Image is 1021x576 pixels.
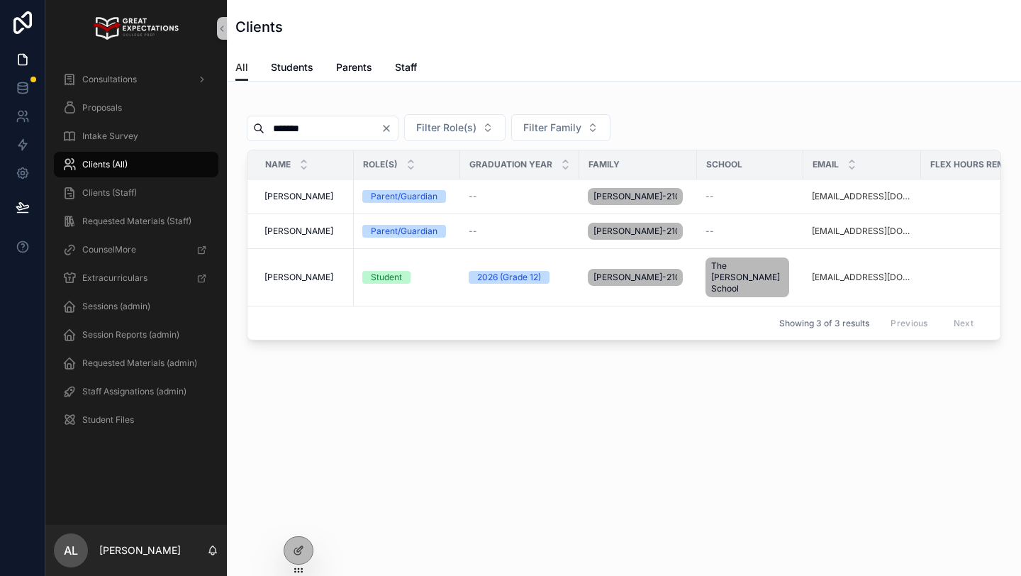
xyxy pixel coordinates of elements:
span: Filter Family [523,121,581,135]
p: [PERSON_NAME] [99,543,181,558]
a: Parent/Guardian [362,225,452,238]
a: Students [271,55,313,83]
a: 2026 (Grade 12) [469,271,571,284]
div: Parent/Guardian [371,225,437,238]
a: [EMAIL_ADDRESS][DOMAIN_NAME] [812,272,913,283]
span: Staff Assignations (admin) [82,386,186,397]
a: [PERSON_NAME] [264,191,345,202]
span: Parents [336,60,372,74]
span: Extracurriculars [82,272,147,284]
span: CounselMore [82,244,136,255]
a: [EMAIL_ADDRESS][DOMAIN_NAME] [812,226,913,237]
a: Consultations [54,67,218,92]
a: -- [469,226,571,237]
a: [PERSON_NAME] [264,272,345,283]
span: Students [271,60,313,74]
span: Session Reports (admin) [82,329,179,340]
a: Parents [336,55,372,83]
a: [PERSON_NAME]-210 [588,220,688,243]
span: Showing 3 of 3 results [779,318,869,329]
span: Name [265,159,291,170]
span: [PERSON_NAME] [264,272,333,283]
button: Select Button [511,114,610,141]
span: -- [469,191,477,202]
span: -- [705,226,714,237]
span: Clients (All) [82,159,128,170]
span: [PERSON_NAME]-210 [593,226,677,237]
span: Role(s) [363,159,398,170]
a: -- [705,226,795,237]
a: Session Reports (admin) [54,322,218,348]
a: The [PERSON_NAME] School [705,255,795,300]
span: Email [813,159,839,170]
span: [PERSON_NAME]-210 [593,191,677,202]
a: Student Files [54,407,218,433]
div: 2026 (Grade 12) [477,271,541,284]
a: Requested Materials (admin) [54,350,218,376]
a: [PERSON_NAME]-210 [588,185,688,208]
a: Clients (All) [54,152,218,177]
span: -- [469,226,477,237]
span: AL [64,542,78,559]
span: Sessions (admin) [82,301,150,312]
span: All [235,60,248,74]
div: scrollable content [45,57,227,451]
span: Staff [395,60,417,74]
a: Extracurriculars [54,265,218,291]
span: Requested Materials (admin) [82,358,197,369]
h1: Clients [235,17,283,37]
span: Intake Survey [82,131,138,142]
a: Clients (Staff) [54,180,218,206]
div: Student [371,271,402,284]
span: Requested Materials (Staff) [82,216,191,227]
button: Clear [381,123,398,134]
a: -- [705,191,795,202]
span: [PERSON_NAME]-210 [593,272,677,283]
a: [EMAIL_ADDRESS][DOMAIN_NAME] [812,191,913,202]
span: Proposals [82,102,122,113]
button: Select Button [404,114,506,141]
a: Staff Assignations (admin) [54,379,218,404]
div: Parent/Guardian [371,190,437,203]
img: App logo [94,17,178,40]
span: Consultations [82,74,137,85]
span: Filter Role(s) [416,121,476,135]
a: Proposals [54,95,218,121]
a: All [235,55,248,82]
a: Parent/Guardian [362,190,452,203]
a: [PERSON_NAME] [264,226,345,237]
span: -- [705,191,714,202]
span: [PERSON_NAME] [264,191,333,202]
a: Intake Survey [54,123,218,149]
span: Student Files [82,414,134,426]
span: [PERSON_NAME] [264,226,333,237]
a: Student [362,271,452,284]
a: Staff [395,55,417,83]
a: CounselMore [54,237,218,262]
a: Requested Materials (Staff) [54,209,218,234]
span: Graduation Year [469,159,552,170]
a: -- [469,191,571,202]
a: [PERSON_NAME]-210 [588,266,688,289]
span: School [706,159,742,170]
span: The [PERSON_NAME] School [711,260,783,294]
span: Family [588,159,620,170]
span: Clients (Staff) [82,187,137,199]
a: Sessions (admin) [54,294,218,319]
